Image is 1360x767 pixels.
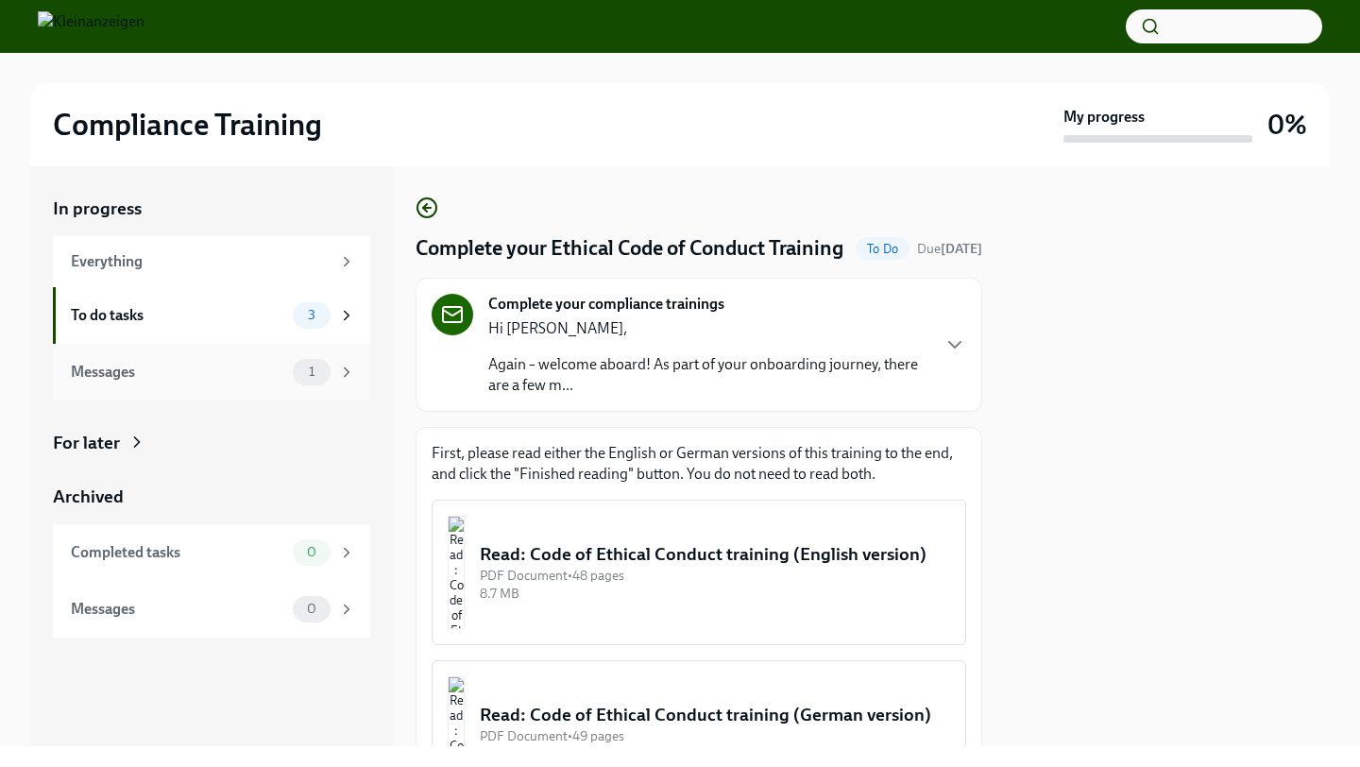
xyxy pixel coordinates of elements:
[53,196,370,221] a: In progress
[71,251,331,272] div: Everything
[856,242,909,256] span: To Do
[53,431,370,455] a: For later
[71,542,285,563] div: Completed tasks
[488,318,928,339] p: Hi [PERSON_NAME],
[416,234,843,263] h4: Complete your Ethical Code of Conduct Training
[71,305,285,326] div: To do tasks
[917,240,982,258] span: September 14th, 2025 09:00
[488,354,928,396] p: Again – welcome aboard! As part of your onboarding journey, there are a few m...
[53,106,322,144] h2: Compliance Training
[488,294,724,315] strong: Complete your compliance trainings
[480,567,950,585] div: PDF Document • 48 pages
[297,365,326,379] span: 1
[480,727,950,745] div: PDF Document • 49 pages
[941,241,982,257] strong: [DATE]
[480,703,950,727] div: Read: Code of Ethical Conduct training (German version)
[296,602,328,616] span: 0
[53,431,120,455] div: For later
[448,516,465,629] img: Read: Code of Ethical Conduct training (English version)
[71,362,285,383] div: Messages
[1063,107,1145,128] strong: My progress
[1267,108,1307,142] h3: 0%
[480,542,950,567] div: Read: Code of Ethical Conduct training (English version)
[480,585,950,603] div: 8.7 MB
[432,443,966,485] p: First, please read either the English or German versions of this training to the end, and click t...
[297,308,327,322] span: 3
[53,236,370,287] a: Everything
[38,11,144,42] img: Kleinanzeigen
[53,344,370,401] a: Messages1
[53,287,370,344] a: To do tasks3
[71,599,285,620] div: Messages
[53,524,370,581] a: Completed tasks0
[432,500,966,645] button: Read: Code of Ethical Conduct training (English version)PDF Document•48 pages8.7 MB
[917,241,982,257] span: Due
[480,745,950,763] div: 9.65 MB
[296,545,328,559] span: 0
[53,581,370,638] a: Messages0
[53,485,370,509] a: Archived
